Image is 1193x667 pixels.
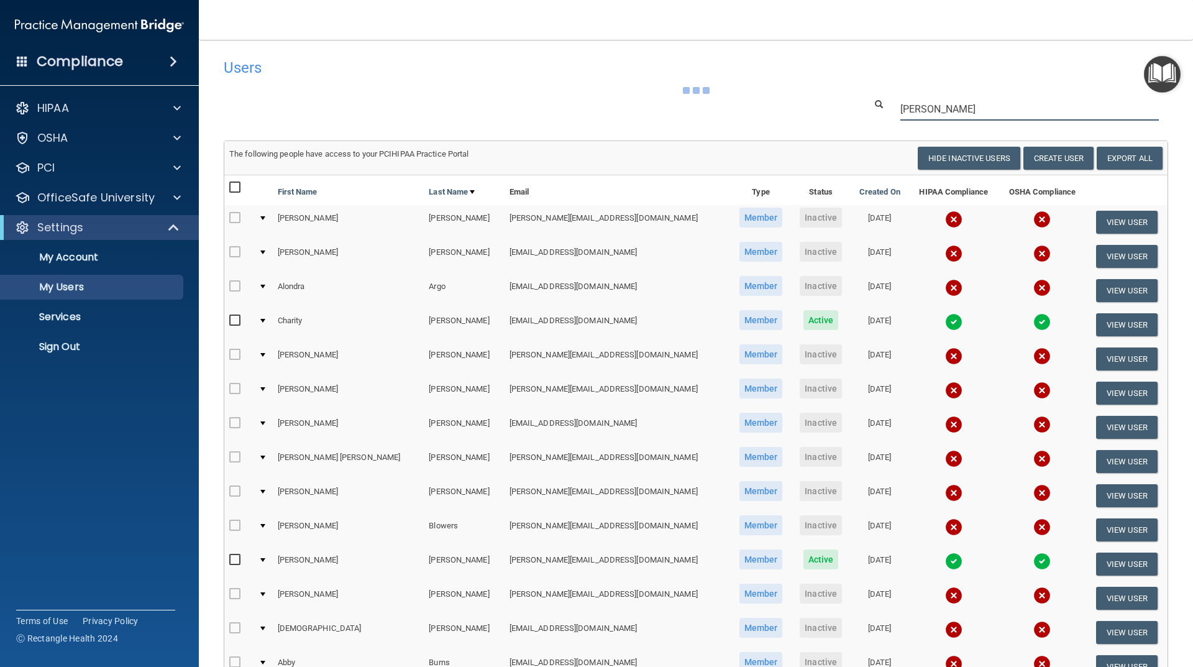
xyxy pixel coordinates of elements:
img: cross.ca9f0e7f.svg [1033,450,1051,467]
img: cross.ca9f0e7f.svg [945,382,962,399]
a: Terms of Use [16,615,68,627]
td: [PERSON_NAME] [424,547,504,581]
img: cross.ca9f0e7f.svg [1033,211,1051,228]
td: [PERSON_NAME][EMAIL_ADDRESS][DOMAIN_NAME] [505,547,731,581]
th: HIPAA Compliance [909,175,999,205]
td: [PERSON_NAME] [273,581,424,615]
span: Active [803,310,839,330]
span: Member [739,550,783,569]
span: Inactive [800,515,842,535]
td: [PERSON_NAME] [424,410,504,444]
h4: Compliance [37,53,123,70]
td: [PERSON_NAME] [424,444,504,479]
td: [PERSON_NAME] [424,479,504,513]
input: Search [900,98,1159,121]
a: Export All [1097,147,1163,170]
td: [PERSON_NAME] [424,205,504,239]
img: cross.ca9f0e7f.svg [1033,484,1051,502]
img: cross.ca9f0e7f.svg [945,245,962,262]
th: Status [791,175,851,205]
td: [PERSON_NAME][EMAIL_ADDRESS][DOMAIN_NAME] [505,581,731,615]
td: [PERSON_NAME] [273,547,424,581]
span: Member [739,379,783,398]
td: [PERSON_NAME] [273,410,424,444]
a: PCI [15,160,181,175]
span: Member [739,310,783,330]
td: [EMAIL_ADDRESS][DOMAIN_NAME] [505,274,731,308]
td: Charity [273,308,424,342]
td: [EMAIL_ADDRESS][DOMAIN_NAME] [505,308,731,342]
span: Member [739,276,783,296]
td: [DATE] [851,513,909,547]
a: Settings [15,220,180,235]
span: Member [739,413,783,433]
td: [EMAIL_ADDRESS][DOMAIN_NAME] [505,239,731,274]
td: [DATE] [851,376,909,410]
img: cross.ca9f0e7f.svg [1033,518,1051,536]
img: tick.e7d51cea.svg [945,553,962,570]
img: cross.ca9f0e7f.svg [1033,279,1051,297]
td: Blowers [424,513,504,547]
p: Services [8,311,178,323]
button: View User [1096,518,1158,541]
span: Ⓒ Rectangle Health 2024 [16,632,118,645]
h4: Users [224,60,767,76]
button: View User [1096,450,1158,473]
td: [PERSON_NAME][EMAIL_ADDRESS][DOMAIN_NAME] [505,205,731,239]
p: My Account [8,251,178,264]
img: tick.e7d51cea.svg [1033,313,1051,331]
img: cross.ca9f0e7f.svg [945,416,962,433]
img: cross.ca9f0e7f.svg [945,484,962,502]
button: View User [1096,245,1158,268]
span: Inactive [800,242,842,262]
img: ajax-loader.4d491dd7.gif [683,87,710,94]
img: cross.ca9f0e7f.svg [945,279,962,297]
span: Inactive [800,584,842,604]
td: [PERSON_NAME] [273,205,424,239]
td: [PERSON_NAME] [424,342,504,376]
td: [DATE] [851,444,909,479]
th: Email [505,175,731,205]
button: View User [1096,621,1158,644]
button: View User [1096,587,1158,610]
img: cross.ca9f0e7f.svg [945,587,962,604]
img: cross.ca9f0e7f.svg [1033,382,1051,399]
th: OSHA Compliance [999,175,1086,205]
td: [PERSON_NAME] [424,239,504,274]
td: [DATE] [851,547,909,581]
button: Hide Inactive Users [918,147,1020,170]
img: cross.ca9f0e7f.svg [945,621,962,638]
p: Sign Out [8,341,178,353]
button: View User [1096,416,1158,439]
span: Member [739,447,783,467]
img: tick.e7d51cea.svg [945,313,962,331]
a: OfficeSafe University [15,190,181,205]
td: [PERSON_NAME] [273,342,424,376]
span: Inactive [800,208,842,228]
button: View User [1096,347,1158,370]
p: OSHA [37,131,68,145]
img: cross.ca9f0e7f.svg [945,347,962,365]
td: [PERSON_NAME] [424,376,504,410]
p: PCI [37,160,55,175]
span: Inactive [800,481,842,501]
p: OfficeSafe University [37,190,155,205]
td: [PERSON_NAME] [273,513,424,547]
button: View User [1096,553,1158,576]
td: [PERSON_NAME] [273,239,424,274]
td: [PERSON_NAME] [424,615,504,650]
td: [DATE] [851,308,909,342]
td: [PERSON_NAME][EMAIL_ADDRESS][DOMAIN_NAME] [505,479,731,513]
td: [PERSON_NAME] [424,581,504,615]
td: [DATE] [851,479,909,513]
img: cross.ca9f0e7f.svg [945,450,962,467]
a: HIPAA [15,101,181,116]
img: cross.ca9f0e7f.svg [945,211,962,228]
td: [PERSON_NAME][EMAIL_ADDRESS][DOMAIN_NAME] [505,376,731,410]
img: cross.ca9f0e7f.svg [1033,587,1051,604]
span: Inactive [800,379,842,398]
button: View User [1096,279,1158,302]
span: Inactive [800,447,842,467]
span: Member [739,584,783,604]
span: Inactive [800,276,842,296]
